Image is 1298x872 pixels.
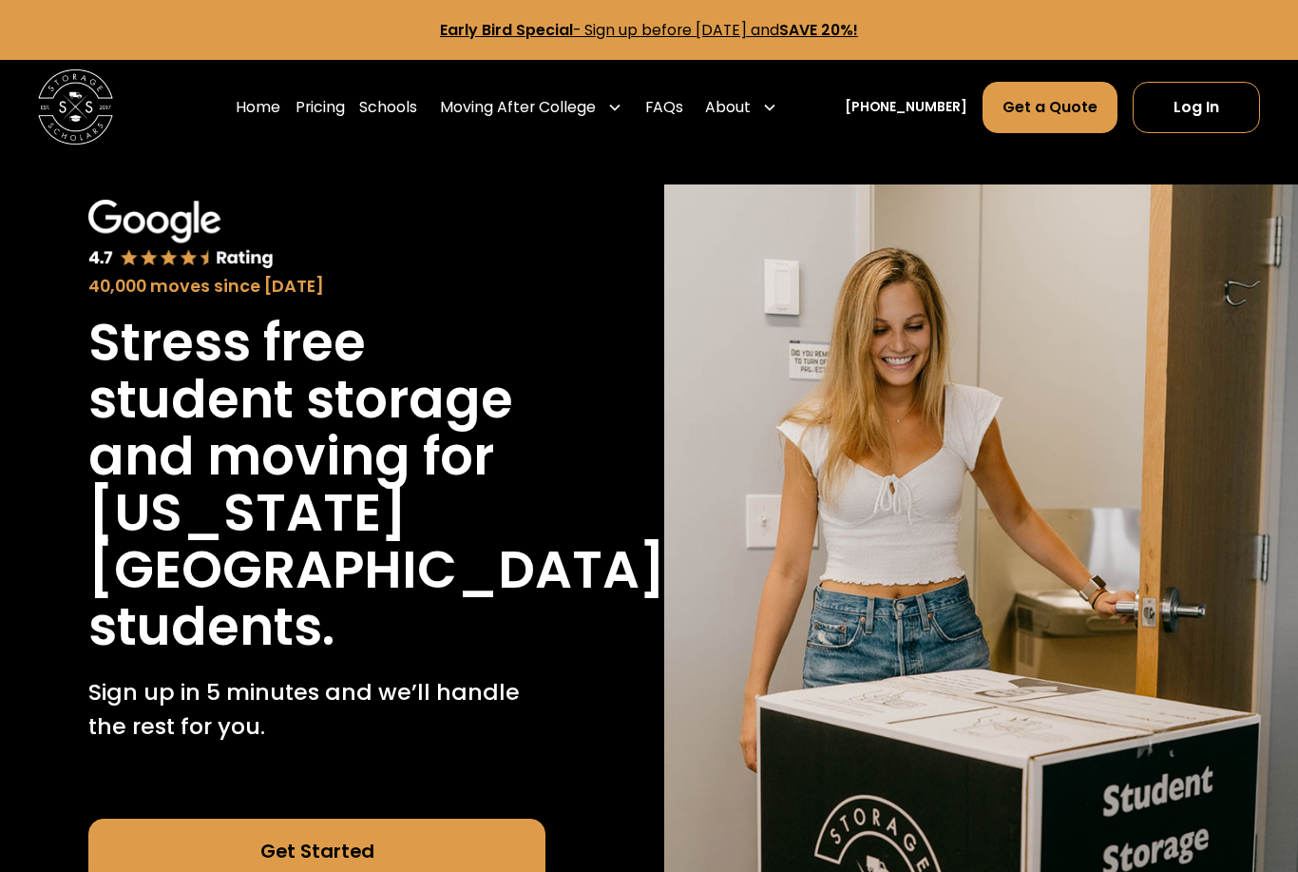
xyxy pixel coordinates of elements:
a: Log In [1133,82,1261,132]
h1: students. [88,599,334,656]
h1: Stress free student storage and moving for [88,315,544,486]
p: Sign up in 5 minutes and we’ll handle the rest for you. [88,675,544,743]
strong: Early Bird Special [440,19,573,41]
a: Schools [359,81,417,133]
h1: [US_STATE][GEOGRAPHIC_DATA] [88,485,665,599]
img: Google 4.7 star rating [88,200,273,270]
a: Home [236,81,280,133]
a: home [38,69,113,145]
div: About [697,81,785,133]
div: Moving After College [440,96,596,119]
strong: SAVE 20%! [779,19,858,41]
div: Moving After College [432,81,630,133]
a: FAQs [645,81,683,133]
img: Storage Scholars main logo [38,69,113,145]
a: Pricing [296,81,345,133]
a: Get a Quote [983,82,1117,132]
div: About [705,96,751,119]
a: [PHONE_NUMBER] [845,97,967,117]
div: 40,000 moves since [DATE] [88,274,544,300]
a: Early Bird Special- Sign up before [DATE] andSAVE 20%! [440,19,858,41]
